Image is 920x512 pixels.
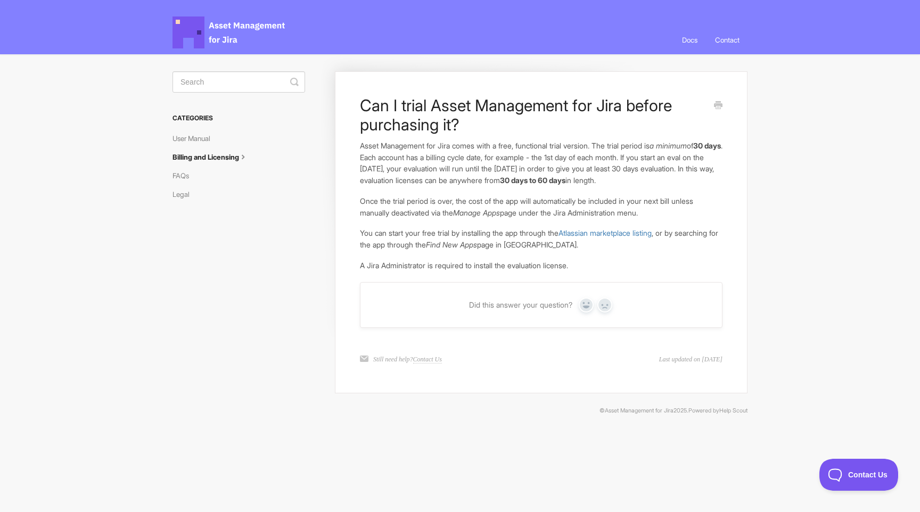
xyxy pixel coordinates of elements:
[172,148,257,166] a: Billing and Licensing
[819,459,899,491] iframe: Toggle Customer Support
[453,208,500,217] em: Manage Apps
[659,354,722,364] time: Last updated on [DATE]
[360,96,707,134] h1: Can I trial Asset Management for Jira before purchasing it?
[469,300,572,310] span: Did this answer your question?
[172,130,218,147] a: User Manual
[172,16,286,48] span: Asset Management for Jira Docs
[172,406,747,416] p: © 2025.
[707,26,747,54] a: Contact
[172,186,198,203] a: Legal
[360,140,722,186] p: Asset Management for Jira comes with a free, functional trial version. The trial period is of . E...
[413,356,442,364] a: Contact Us
[500,176,565,185] strong: 30 days to 60 days
[605,407,673,414] a: Asset Management for Jira
[674,26,705,54] a: Docs
[650,141,687,150] em: a minimum
[719,407,747,414] a: Help Scout
[693,141,721,150] strong: 30 days
[373,354,442,364] p: Still need help?
[172,167,197,184] a: FAQs
[426,240,477,249] em: Find New Apps
[172,109,305,128] h3: Categories
[172,71,305,93] input: Search
[360,260,722,271] p: A Jira Administrator is required to install the evaluation license.
[360,195,722,218] p: Once the trial period is over, the cost of the app will automatically be included in your next bi...
[360,227,722,250] p: You can start your free trial by installing the app through the , or by searching for the app thr...
[688,407,747,414] span: Powered by
[558,228,652,237] a: Atlassian marketplace listing
[714,100,722,112] a: Print this Article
